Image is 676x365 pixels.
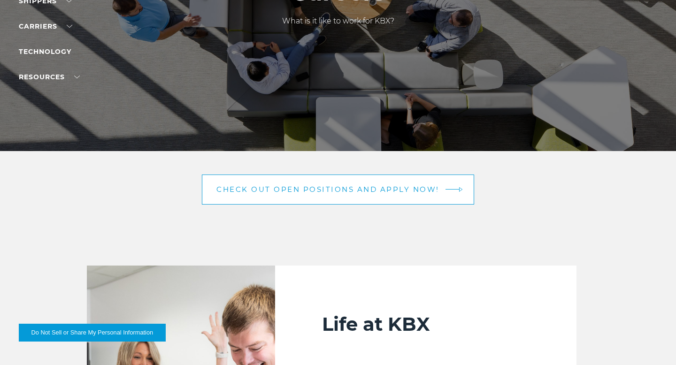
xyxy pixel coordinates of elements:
[19,324,166,342] button: Do Not Sell or Share My Personal Information
[282,15,394,27] p: What is it like to work for KBX?
[322,312,530,336] h2: Life at KBX
[202,175,474,205] a: Check out open positions and apply now! arrow arrow
[19,47,71,56] a: Technology
[216,186,439,193] span: Check out open positions and apply now!
[459,187,462,192] img: arrow
[629,320,676,365] iframe: Chat Widget
[19,73,80,81] a: RESOURCES
[19,22,72,30] a: Carriers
